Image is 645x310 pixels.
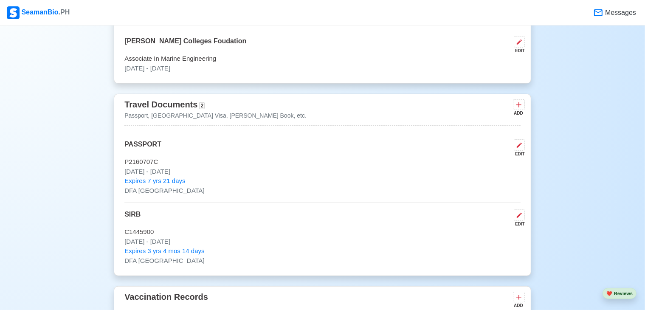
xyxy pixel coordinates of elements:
span: .PH [59,8,70,16]
span: 2 [199,102,205,109]
p: SIRB [124,209,141,227]
p: [DATE] - [DATE] [124,237,521,247]
span: Expires 7 yrs 21 days [124,176,185,186]
p: PASSPORT [124,139,161,157]
p: DFA [GEOGRAPHIC_DATA] [124,256,521,266]
div: ADD [513,110,523,116]
span: Vaccination Records [124,292,208,302]
p: [DATE] - [DATE] [124,167,521,177]
span: Expires 3 yrs 4 mos 14 days [124,246,204,256]
span: Travel Documents [124,100,197,109]
p: [DATE] - [DATE] [124,64,521,73]
p: P2160707C [124,157,521,167]
div: EDIT [510,151,525,157]
div: SeamanBio [7,6,70,19]
img: Logo [7,6,20,19]
div: EDIT [510,48,525,54]
div: ADD [513,302,523,309]
button: heartReviews [603,288,637,299]
p: DFA [GEOGRAPHIC_DATA] [124,186,521,196]
p: C1445900 [124,227,521,237]
span: Messages [603,8,636,18]
span: heart [606,291,612,296]
div: EDIT [510,221,525,227]
p: [PERSON_NAME] Colleges Foudation [124,36,246,54]
p: Passport, [GEOGRAPHIC_DATA] Visa, [PERSON_NAME] Book, etc. [124,111,307,120]
p: Associate In Marine Engineering [124,54,521,64]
